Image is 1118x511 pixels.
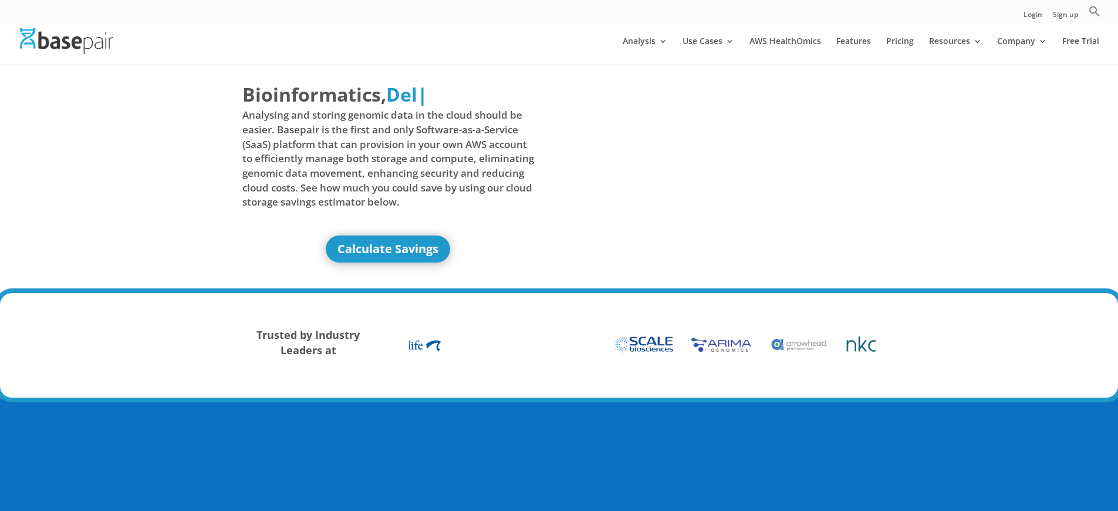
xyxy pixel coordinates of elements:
[1089,5,1100,17] svg: Search
[836,37,871,65] a: Features
[326,236,450,263] a: Calculate Savings
[683,37,734,65] a: Use Cases
[242,81,386,108] span: Bioinformatics,
[997,37,1047,65] a: Company
[386,82,417,107] span: Del
[1089,5,1100,23] a: Search Icon Link
[623,37,667,65] a: Analysis
[929,37,982,65] a: Resources
[1024,11,1042,23] a: Login
[417,82,428,107] span: |
[568,81,860,246] iframe: Basepair - NGS Analysis Simplified
[242,108,535,209] span: Analysing and storing genomic data in the cloud should be easier. Basepair is the first and only ...
[1053,11,1078,23] a: Sign up
[749,37,821,65] a: AWS HealthOmics
[256,328,360,357] strong: Trusted by Industry Leaders at
[886,37,914,65] a: Pricing
[1062,37,1099,65] a: Free Trial
[20,28,113,53] img: Basepair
